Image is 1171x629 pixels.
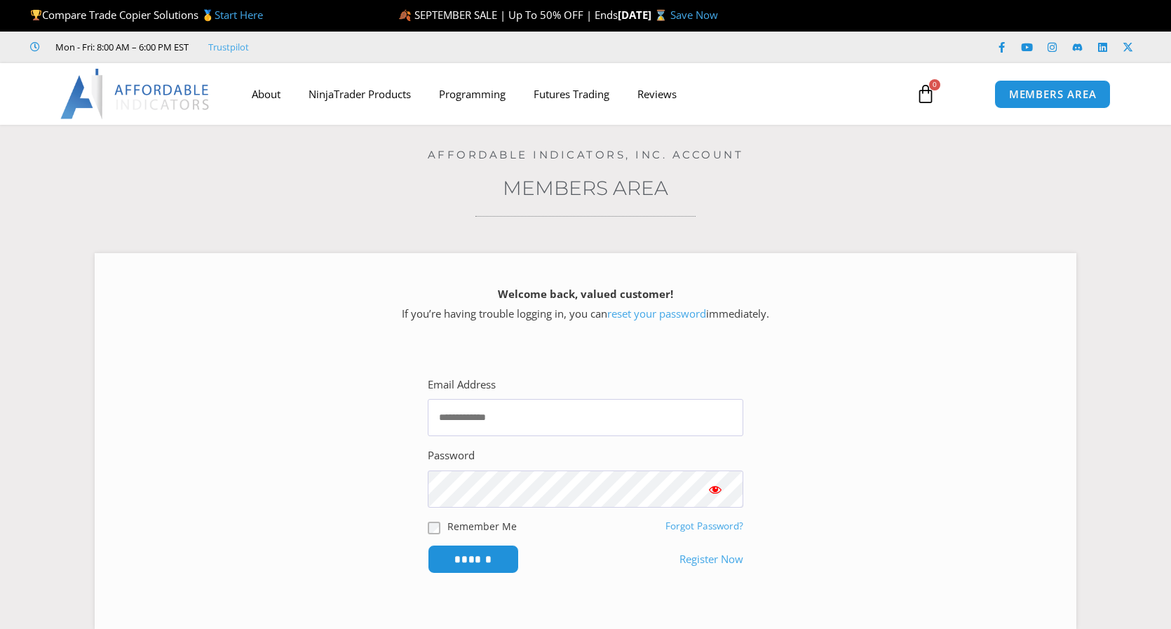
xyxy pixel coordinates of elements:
a: MEMBERS AREA [994,80,1111,109]
a: Start Here [215,8,263,22]
a: Members Area [503,176,668,200]
a: Forgot Password? [665,520,743,532]
a: NinjaTrader Products [295,78,425,110]
a: Reviews [623,78,691,110]
strong: Welcome back, valued customer! [498,287,673,301]
nav: Menu [238,78,900,110]
a: reset your password [607,306,706,320]
span: 🍂 SEPTEMBER SALE | Up To 50% OFF | Ends [398,8,618,22]
a: Register Now [679,550,743,569]
p: If you’re having trouble logging in, you can immediately. [119,285,1052,324]
label: Remember Me [447,519,517,534]
a: 0 [895,74,956,114]
label: Password [428,446,475,466]
span: MEMBERS AREA [1009,89,1097,100]
span: Compare Trade Copier Solutions 🥇 [30,8,263,22]
a: About [238,78,295,110]
a: Futures Trading [520,78,623,110]
strong: [DATE] ⌛ [618,8,670,22]
a: Programming [425,78,520,110]
img: 🏆 [31,10,41,20]
span: Mon - Fri: 8:00 AM – 6:00 PM EST [52,39,189,55]
img: LogoAI | Affordable Indicators – NinjaTrader [60,69,211,119]
a: Affordable Indicators, Inc. Account [428,148,744,161]
label: Email Address [428,375,496,395]
a: Trustpilot [208,39,249,55]
button: Show password [687,471,743,508]
a: Save Now [670,8,718,22]
span: 0 [929,79,940,90]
